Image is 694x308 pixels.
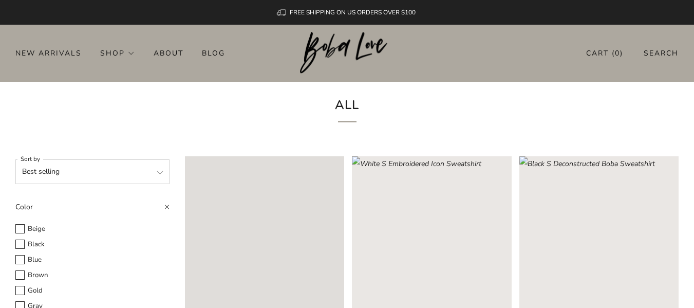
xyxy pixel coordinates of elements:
summary: Color [15,200,170,221]
a: Blog [202,45,225,61]
label: Gold [15,285,170,297]
items-count: 0 [615,48,620,58]
label: Beige [15,223,170,235]
label: Brown [15,269,170,281]
a: Search [644,45,679,62]
h1: All [205,94,489,122]
label: Black [15,239,170,250]
img: Boba Love [300,32,394,74]
label: Blue [15,254,170,266]
span: Color [15,202,33,212]
span: FREE SHIPPING ON US ORDERS OVER $100 [290,8,416,16]
a: Shop [100,45,135,61]
a: New Arrivals [15,45,82,61]
a: About [154,45,183,61]
a: Cart [586,45,623,62]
